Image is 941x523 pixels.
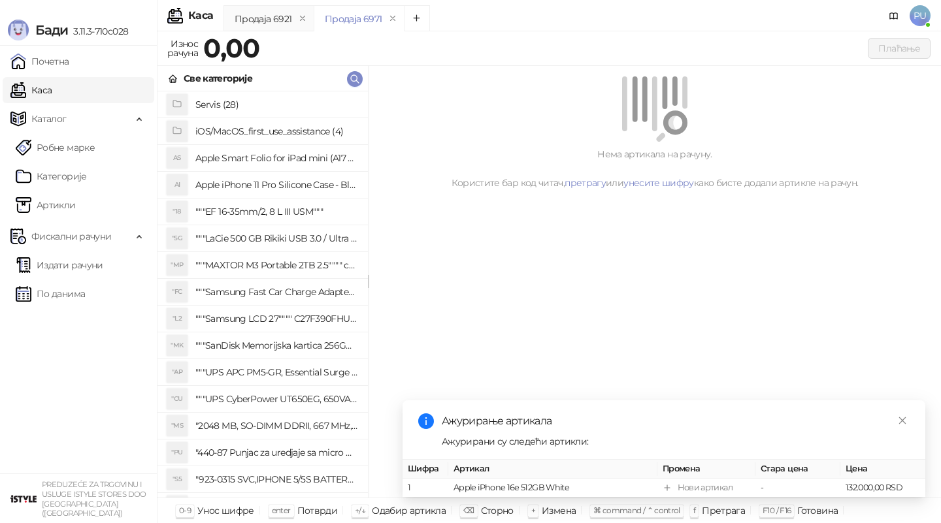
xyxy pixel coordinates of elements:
[693,505,695,515] span: f
[184,71,252,86] div: Све категорије
[167,442,188,463] div: "PU
[297,502,338,519] div: Потврди
[167,496,188,516] div: "SD
[157,91,368,498] div: grid
[195,442,357,463] h4: "440-87 Punjac za uredjaje sa micro USB portom 4/1, Stand."
[195,201,357,222] h4: """EF 16-35mm/2, 8 L III USM"""
[195,281,357,302] h4: """Samsung Fast Car Charge Adapter, brzi auto punja_, boja crna"""
[404,5,430,31] button: Add tab
[167,228,188,249] div: "5G
[481,502,514,519] div: Сторно
[10,77,52,103] a: Каса
[16,163,87,189] a: Категорије
[384,147,925,190] div: Нема артикала на рачуну. Користите бар код читач, или како бисте додали артикле на рачун.
[195,335,357,356] h4: """SanDisk Memorijska kartica 256GB microSDXC sa SD adapterom SDSQXA1-256G-GN6MA - Extreme PLUS, ...
[195,415,357,436] h4: "2048 MB, SO-DIMM DDRII, 667 MHz, Napajanje 1,8 0,1 V, Latencija CL5"
[31,223,111,249] span: Фискални рачуни
[167,415,188,436] div: "MS
[797,502,838,519] div: Готовина
[10,486,37,512] img: 64x64-companyLogo-77b92cf4-9946-4f36-9751-bf7bb5fd2c7d.png
[167,362,188,383] div: "AP
[165,35,201,61] div: Износ рачуна
[195,174,357,195] h4: Apple iPhone 11 Pro Silicone Case - Black
[657,460,755,479] th: Промена
[442,434,910,449] div: Ажурирани су следећи артикли:
[272,505,291,515] span: enter
[195,94,357,115] h4: Servis (28)
[840,479,925,498] td: 132.000,00 RSD
[325,12,382,26] div: Продаја 6971
[188,10,213,21] div: Каса
[195,228,357,249] h4: """LaCie 500 GB Rikiki USB 3.0 / Ultra Compact & Resistant aluminum / USB 3.0 / 2.5"""""""
[565,177,606,189] a: претрагу
[372,502,446,519] div: Одабир артикла
[623,177,694,189] a: унесите шифру
[448,479,657,498] td: Apple iPhone 16e 512GB White
[593,505,680,515] span: ⌘ command / ⌃ control
[355,505,365,515] span: ↑/↓
[203,32,259,64] strong: 0,00
[403,460,448,479] th: Шифра
[167,469,188,490] div: "S5
[167,201,188,222] div: "18
[678,481,733,494] div: Нови артикал
[35,22,68,38] span: Бади
[442,413,910,429] div: Ажурирање артикала
[167,281,188,302] div: "FC
[167,174,188,195] div: AI
[8,20,29,40] img: Logo
[384,13,401,24] button: remove
[840,460,925,479] th: Цена
[195,308,357,329] h4: """Samsung LCD 27"""" C27F390FHUXEN"""
[179,505,191,515] span: 0-9
[197,502,254,519] div: Унос шифре
[418,413,434,429] span: info-circle
[755,460,840,479] th: Стара цена
[167,308,188,329] div: "L2
[910,5,931,26] span: PU
[195,469,357,490] h4: "923-0315 SVC,IPHONE 5/5S BATTERY REMOVAL TRAY Držač za iPhone sa kojim se otvara display
[294,13,311,24] button: remove
[167,335,188,356] div: "MK
[463,505,474,515] span: ⌫
[763,505,791,515] span: F10 / F16
[883,5,904,26] a: Документација
[448,460,657,479] th: Артикал
[31,106,67,132] span: Каталог
[898,416,907,425] span: close
[542,502,576,519] div: Измена
[16,135,95,161] a: Робне марке
[195,121,357,142] h4: iOS/MacOS_first_use_assistance (4)
[195,148,357,168] h4: Apple Smart Folio for iPad mini (A17 Pro) - Sage
[403,479,448,498] td: 1
[167,388,188,409] div: "CU
[195,255,357,276] h4: """MAXTOR M3 Portable 2TB 2.5"""" crni eksterni hard disk HX-M201TCB/GM"""
[16,281,85,307] a: По данима
[195,388,357,409] h4: """UPS CyberPower UT650EG, 650VA/360W , line-int., s_uko, desktop"""
[755,479,840,498] td: -
[702,502,745,519] div: Претрага
[235,12,291,26] div: Продаја 6921
[195,362,357,383] h4: """UPS APC PM5-GR, Essential Surge Arrest,5 utic_nica"""
[42,480,146,518] small: PREDUZEĆE ZA TRGOVINU I USLUGE ISTYLE STORES DOO [GEOGRAPHIC_DATA] ([GEOGRAPHIC_DATA])
[195,496,357,516] h4: "923-0448 SVC,IPHONE,TOURQUE DRIVER KIT .65KGF- CM Šrafciger "
[895,413,910,428] a: Close
[16,192,76,218] a: ArtikliАртикли
[167,255,188,276] div: "MP
[68,25,128,37] span: 3.11.3-710c028
[868,38,931,59] button: Плаћање
[10,48,69,74] a: Почетна
[16,252,103,278] a: Издати рачуни
[167,148,188,168] div: AS
[531,505,535,515] span: +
